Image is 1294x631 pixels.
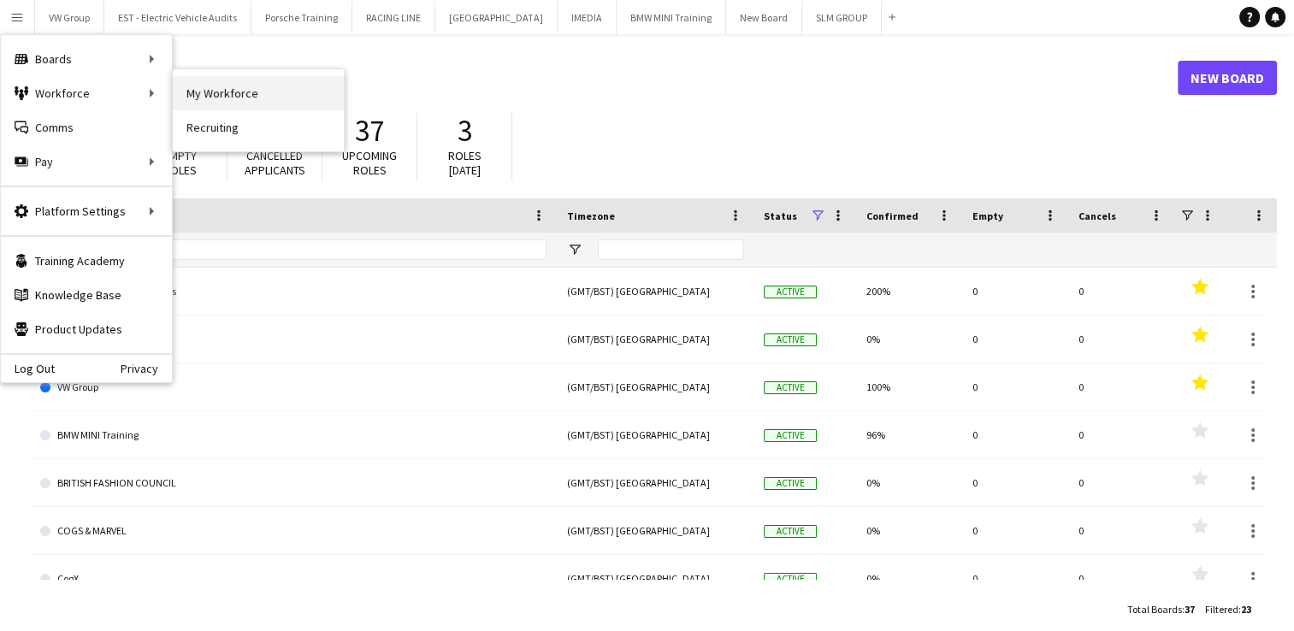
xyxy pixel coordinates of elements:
[1,110,172,144] a: Comms
[764,381,817,394] span: Active
[557,315,753,363] div: (GMT/BST) [GEOGRAPHIC_DATA]
[40,315,547,363] a: MERCEDES RETAIL
[962,363,1068,410] div: 0
[764,429,817,442] span: Active
[1,194,172,228] div: Platform Settings
[962,411,1068,458] div: 0
[40,411,547,459] a: BMW MINI Training
[1068,411,1174,458] div: 0
[557,507,753,554] div: (GMT/BST) [GEOGRAPHIC_DATA]
[856,555,962,602] div: 0%
[40,555,547,603] a: CogX
[251,1,352,34] button: Porsche Training
[173,110,344,144] a: Recruiting
[962,555,1068,602] div: 0
[962,459,1068,506] div: 0
[764,333,817,346] span: Active
[1068,268,1174,315] div: 0
[558,1,617,34] button: IMEDIA
[856,459,962,506] div: 0%
[1127,603,1182,616] span: Total Boards
[30,65,1178,91] h1: Boards
[856,411,962,458] div: 96%
[40,459,547,507] a: BRITISH FASHION COUNCIL
[245,148,305,178] span: Cancelled applicants
[764,477,817,490] span: Active
[598,239,743,260] input: Timezone Filter Input
[567,242,582,257] button: Open Filter Menu
[355,112,384,150] span: 37
[163,148,197,178] span: Empty roles
[35,1,104,34] button: VW Group
[567,209,615,222] span: Timezone
[764,573,817,586] span: Active
[1,312,172,346] a: Product Updates
[1,76,172,110] div: Workforce
[121,362,172,375] a: Privacy
[1205,603,1238,616] span: Filtered
[40,363,547,411] a: VW Group
[40,268,547,315] a: EST - Electric Vehicle Audits
[962,268,1068,315] div: 0
[104,1,251,34] button: EST - Electric Vehicle Audits
[557,555,753,602] div: (GMT/BST) [GEOGRAPHIC_DATA]
[1,362,55,375] a: Log Out
[1078,209,1116,222] span: Cancels
[1205,593,1251,626] div: :
[435,1,558,34] button: [GEOGRAPHIC_DATA]
[726,1,802,34] button: New Board
[71,239,547,260] input: Board name Filter Input
[1,244,172,278] a: Training Academy
[856,268,962,315] div: 200%
[1178,61,1277,95] a: New Board
[962,315,1068,363] div: 0
[173,76,344,110] a: My Workforce
[1,278,172,312] a: Knowledge Base
[856,315,962,363] div: 0%
[1068,555,1174,602] div: 0
[1241,603,1251,616] span: 23
[1068,507,1174,554] div: 0
[866,209,919,222] span: Confirmed
[1127,593,1195,626] div: :
[972,209,1003,222] span: Empty
[557,459,753,506] div: (GMT/BST) [GEOGRAPHIC_DATA]
[352,1,435,34] button: RACING LINE
[764,525,817,538] span: Active
[1068,315,1174,363] div: 0
[557,268,753,315] div: (GMT/BST) [GEOGRAPHIC_DATA]
[1068,459,1174,506] div: 0
[1185,603,1195,616] span: 37
[342,148,397,178] span: Upcoming roles
[1,42,172,76] div: Boards
[856,363,962,410] div: 100%
[557,411,753,458] div: (GMT/BST) [GEOGRAPHIC_DATA]
[557,363,753,410] div: (GMT/BST) [GEOGRAPHIC_DATA]
[764,209,797,222] span: Status
[1,144,172,179] div: Pay
[40,507,547,555] a: COGS & MARVEL
[962,507,1068,554] div: 0
[458,112,472,150] span: 3
[448,148,482,178] span: Roles [DATE]
[802,1,882,34] button: SLM GROUP
[1068,363,1174,410] div: 0
[856,507,962,554] div: 0%
[764,286,817,298] span: Active
[617,1,726,34] button: BMW MINI Training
